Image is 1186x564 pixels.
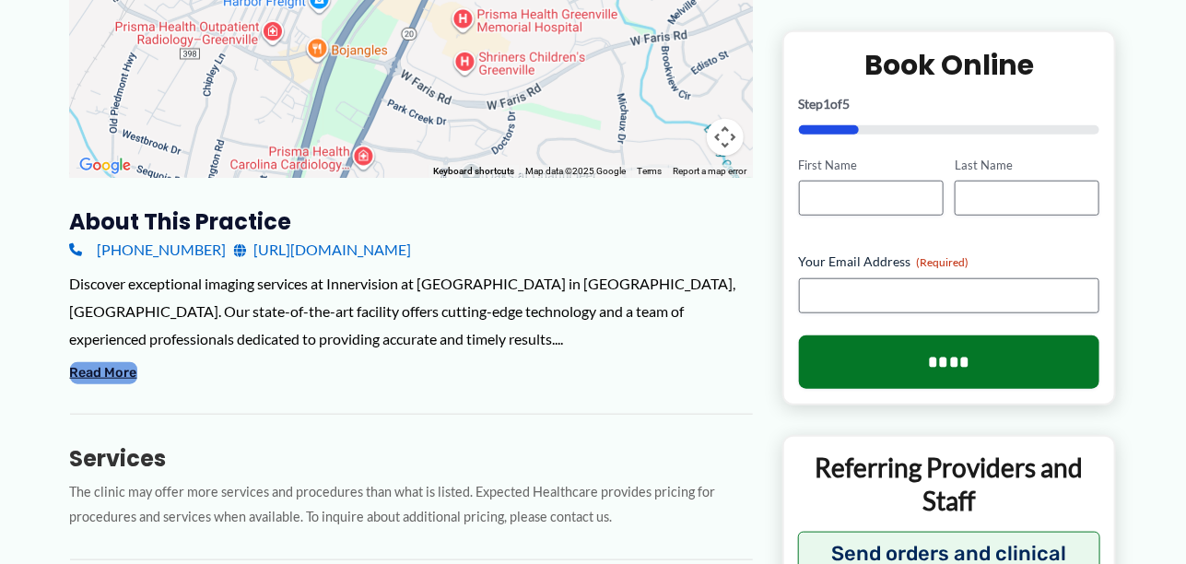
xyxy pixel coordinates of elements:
[674,166,747,176] a: Report a map error
[525,166,626,176] span: Map data ©2025 Google
[70,270,753,352] div: Discover exceptional imaging services at Innervision at [GEOGRAPHIC_DATA] in [GEOGRAPHIC_DATA], [...
[75,154,135,178] img: Google
[824,95,831,111] span: 1
[433,165,514,178] button: Keyboard shortcuts
[70,236,227,264] a: [PHONE_NUMBER]
[799,46,1100,82] h2: Book Online
[234,236,412,264] a: [URL][DOMAIN_NAME]
[70,362,137,384] button: Read More
[917,255,969,269] span: (Required)
[637,166,663,176] a: Terms (opens in new tab)
[799,97,1100,110] p: Step of
[707,119,744,156] button: Map camera controls
[75,154,135,178] a: Open this area in Google Maps (opens a new window)
[70,480,753,530] p: The clinic may offer more services and procedures than what is listed. Expected Healthcare provid...
[843,95,851,111] span: 5
[70,207,753,236] h3: About this practice
[799,253,1100,271] label: Your Email Address
[955,156,1099,173] label: Last Name
[798,451,1101,518] p: Referring Providers and Staff
[799,156,944,173] label: First Name
[70,444,753,473] h3: Services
